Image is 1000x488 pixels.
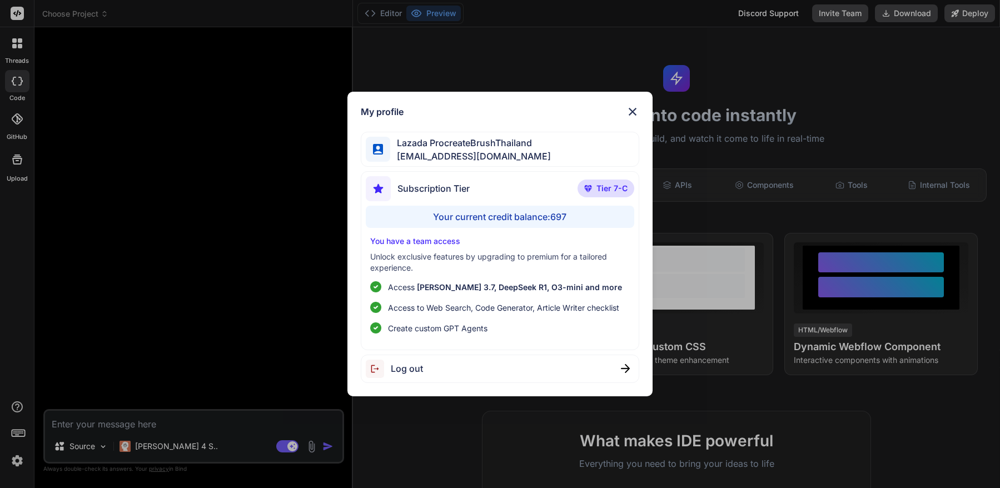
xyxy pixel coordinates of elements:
[596,183,628,194] span: Tier 7-C
[370,322,381,333] img: checklist
[366,360,391,378] img: logout
[626,105,639,118] img: close
[370,251,630,273] p: Unlock exclusive features by upgrading to premium for a tailored experience.
[391,362,423,375] span: Log out
[390,150,551,163] span: [EMAIL_ADDRESS][DOMAIN_NAME]
[370,302,381,313] img: checklist
[621,364,630,373] img: close
[397,182,470,195] span: Subscription Tier
[388,322,487,334] span: Create custom GPT Agents
[373,144,384,155] img: profile
[388,302,619,313] span: Access to Web Search, Code Generator, Article Writer checklist
[584,185,592,192] img: premium
[370,281,381,292] img: checklist
[388,281,622,293] p: Access
[390,136,551,150] span: Lazada ProcreateBrushThailand
[366,206,635,228] div: Your current credit balance: 697
[361,105,404,118] h1: My profile
[370,236,630,247] p: You have a team access
[366,176,391,201] img: subscription
[417,282,622,292] span: [PERSON_NAME] 3.7, DeepSeek R1, O3-mini and more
